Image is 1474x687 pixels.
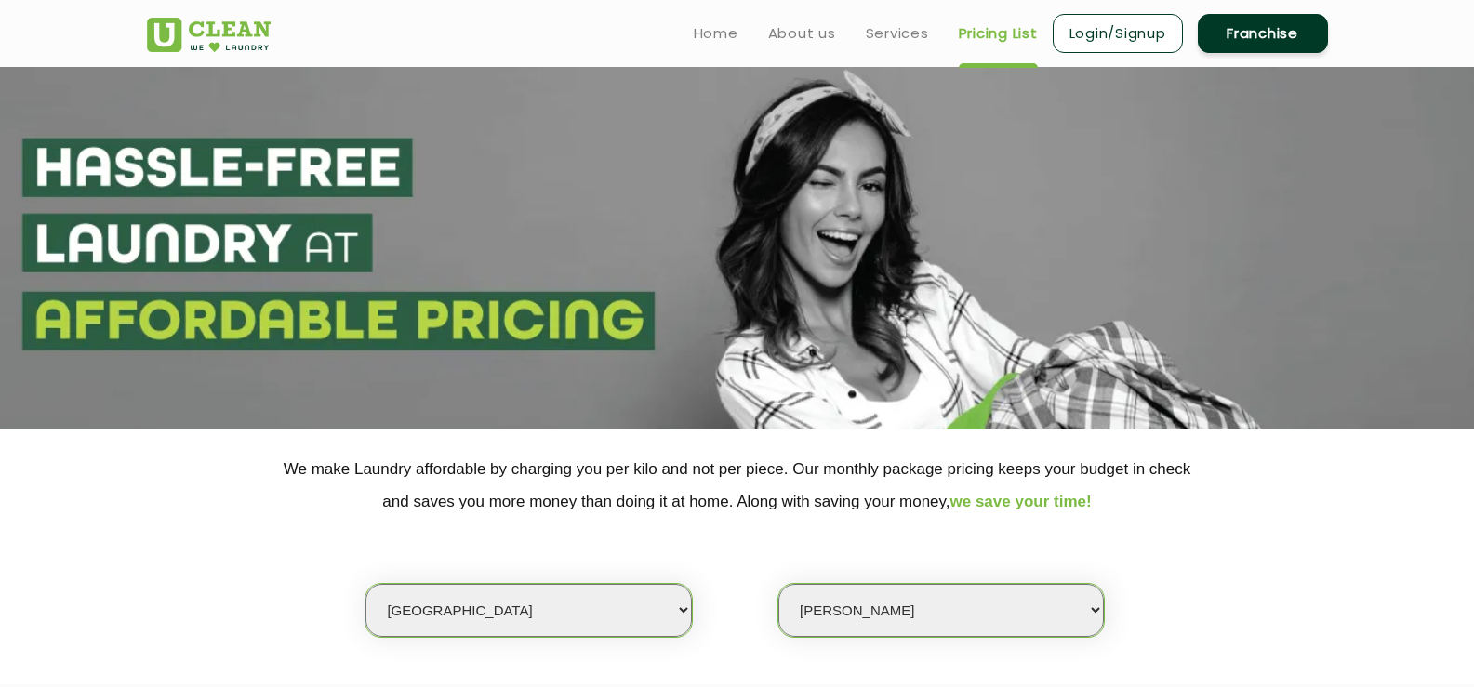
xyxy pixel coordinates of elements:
p: We make Laundry affordable by charging you per kilo and not per piece. Our monthly package pricin... [147,453,1328,518]
a: Pricing List [959,22,1038,45]
a: Services [866,22,929,45]
a: About us [768,22,836,45]
a: Franchise [1198,14,1328,53]
img: UClean Laundry and Dry Cleaning [147,18,271,52]
a: Home [694,22,738,45]
span: we save your time! [950,493,1092,510]
a: Login/Signup [1053,14,1183,53]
